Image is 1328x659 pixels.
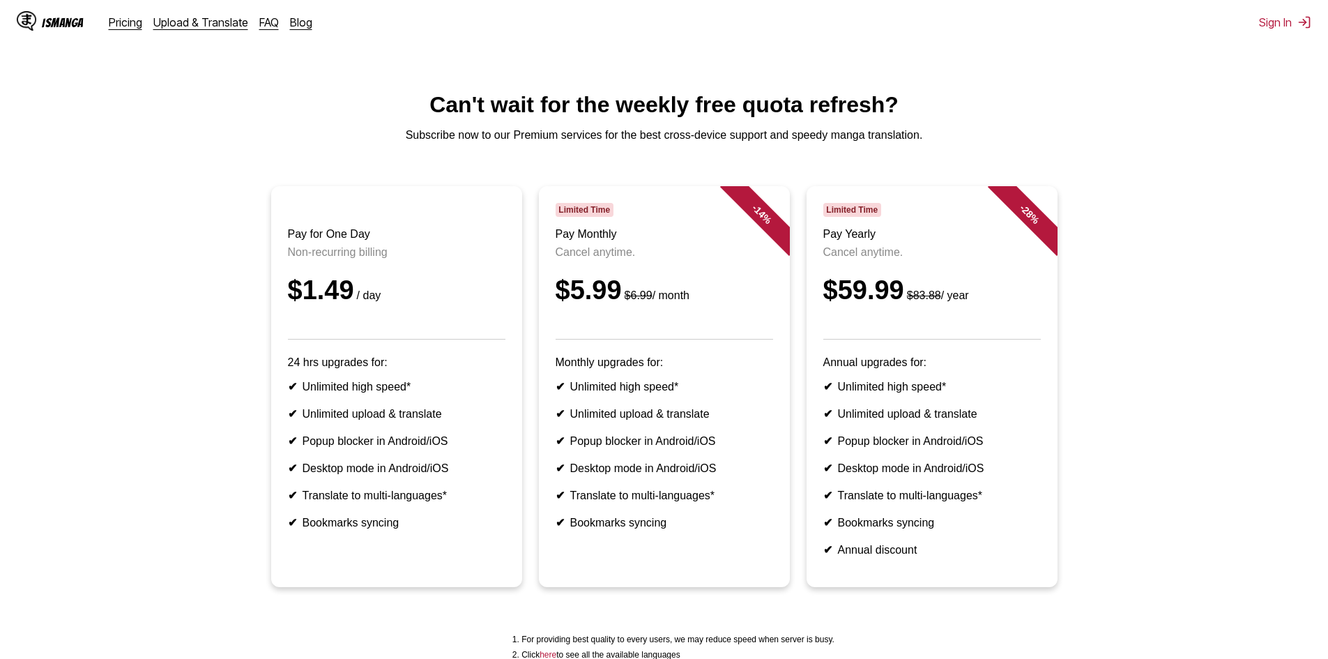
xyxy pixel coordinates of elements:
[823,435,832,447] b: ✔
[719,172,803,256] div: - 14 %
[823,407,1041,421] li: Unlimited upload & translate
[556,517,565,529] b: ✔
[153,15,248,29] a: Upload & Translate
[625,289,652,301] s: $6.99
[987,172,1071,256] div: - 28 %
[823,434,1041,448] li: Popup blocker in Android/iOS
[288,462,297,474] b: ✔
[288,489,505,502] li: Translate to multi-languages*
[556,490,565,501] b: ✔
[823,408,832,420] b: ✔
[288,356,505,369] p: 24 hrs upgrades for:
[823,462,832,474] b: ✔
[556,489,773,502] li: Translate to multi-languages*
[904,289,969,301] small: / year
[823,381,832,393] b: ✔
[288,435,297,447] b: ✔
[288,434,505,448] li: Popup blocker in Android/iOS
[11,129,1317,142] p: Subscribe now to our Premium services for the best cross-device support and speedy manga translat...
[556,228,773,241] h3: Pay Monthly
[11,92,1317,118] h1: Can't wait for the weekly free quota refresh?
[556,356,773,369] p: Monthly upgrades for:
[288,462,505,475] li: Desktop mode in Android/iOS
[556,516,773,529] li: Bookmarks syncing
[823,356,1041,369] p: Annual upgrades for:
[556,246,773,259] p: Cancel anytime.
[823,203,881,217] span: Limited Time
[556,380,773,393] li: Unlimited high speed*
[556,408,565,420] b: ✔
[288,490,297,501] b: ✔
[354,289,381,301] small: / day
[823,462,1041,475] li: Desktop mode in Android/iOS
[1259,15,1311,29] button: Sign In
[290,15,312,29] a: Blog
[823,516,1041,529] li: Bookmarks syncing
[288,228,505,241] h3: Pay for One Day
[823,490,832,501] b: ✔
[1297,15,1311,29] img: Sign out
[907,289,941,301] s: $83.88
[823,543,1041,556] li: Annual discount
[17,11,109,33] a: IsManga LogoIsManga
[823,228,1041,241] h3: Pay Yearly
[42,16,84,29] div: IsManga
[288,380,505,393] li: Unlimited high speed*
[288,408,297,420] b: ✔
[17,11,36,31] img: IsManga Logo
[521,635,834,644] li: For providing best quality to every users, we may reduce speed when server is busy.
[556,434,773,448] li: Popup blocker in Android/iOS
[288,275,505,305] div: $1.49
[288,246,505,259] p: Non-recurring billing
[288,517,297,529] b: ✔
[556,275,773,305] div: $5.99
[556,462,565,474] b: ✔
[556,203,613,217] span: Limited Time
[556,381,565,393] b: ✔
[556,407,773,421] li: Unlimited upload & translate
[259,15,279,29] a: FAQ
[288,381,297,393] b: ✔
[823,380,1041,393] li: Unlimited high speed*
[556,435,565,447] b: ✔
[556,462,773,475] li: Desktop mode in Android/iOS
[109,15,142,29] a: Pricing
[288,407,505,421] li: Unlimited upload & translate
[823,246,1041,259] p: Cancel anytime.
[823,544,832,556] b: ✔
[823,275,1041,305] div: $59.99
[622,289,689,301] small: / month
[823,517,832,529] b: ✔
[288,516,505,529] li: Bookmarks syncing
[823,489,1041,502] li: Translate to multi-languages*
